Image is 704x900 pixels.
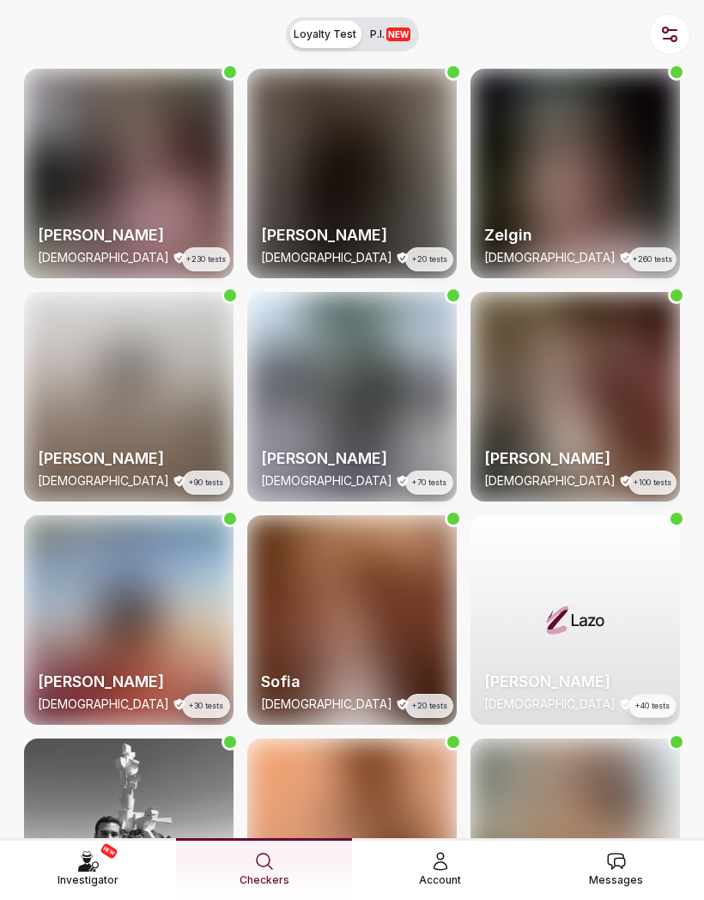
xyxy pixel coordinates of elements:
[247,292,457,502] a: thumbchecker[PERSON_NAME][DEMOGRAPHIC_DATA]+70 tests
[528,838,704,899] a: Messages
[24,292,234,502] a: thumbchecker[PERSON_NAME][DEMOGRAPHIC_DATA]+90 tests
[38,472,169,490] p: [DEMOGRAPHIC_DATA]
[484,472,616,490] p: [DEMOGRAPHIC_DATA]
[58,872,118,889] span: Investigator
[294,27,356,41] span: Loyalty Test
[412,477,446,489] span: +70 tests
[24,515,234,725] a: thumbchecker[PERSON_NAME][DEMOGRAPHIC_DATA]+30 tests
[261,472,392,490] p: [DEMOGRAPHIC_DATA]
[24,69,234,278] img: thumb
[484,696,616,713] p: [DEMOGRAPHIC_DATA]
[247,292,457,502] img: thumb
[261,670,443,694] h2: Sofia
[38,249,169,266] p: [DEMOGRAPHIC_DATA]
[100,842,118,860] span: NEW
[412,253,447,265] span: +20 tests
[38,670,220,694] h2: [PERSON_NAME]
[38,223,220,247] h2: [PERSON_NAME]
[38,696,169,713] p: [DEMOGRAPHIC_DATA]
[38,447,220,471] h2: [PERSON_NAME]
[470,69,680,278] img: thumb
[589,872,643,889] span: Messages
[412,700,447,712] span: +20 tests
[634,477,671,489] span: +100 tests
[261,447,443,471] h2: [PERSON_NAME]
[24,515,234,725] img: thumb
[247,515,457,725] img: thumb
[189,477,223,489] span: +90 tests
[370,27,410,41] span: P.I.
[635,700,670,712] span: +40 tests
[633,253,672,265] span: +260 tests
[470,515,680,725] img: thumb
[386,27,410,41] span: NEW
[484,670,666,694] h2: [PERSON_NAME]
[247,515,457,725] a: thumbcheckerSofia[DEMOGRAPHIC_DATA]+20 tests
[261,696,392,713] p: [DEMOGRAPHIC_DATA]
[247,69,457,278] a: thumbchecker[PERSON_NAME][DEMOGRAPHIC_DATA]+20 tests
[261,223,443,247] h2: [PERSON_NAME]
[24,69,234,278] a: thumbchecker[PERSON_NAME][DEMOGRAPHIC_DATA]+230 tests
[24,292,234,502] img: thumb
[176,838,352,899] a: Checkers
[186,253,226,265] span: +230 tests
[470,292,680,502] a: thumbchecker[PERSON_NAME][DEMOGRAPHIC_DATA]+100 tests
[189,700,223,712] span: +30 tests
[470,292,680,502] img: thumb
[240,872,289,889] span: Checkers
[261,249,392,266] p: [DEMOGRAPHIC_DATA]
[470,69,680,278] a: thumbcheckerZelgin[DEMOGRAPHIC_DATA]+260 tests
[484,223,666,247] h2: Zelgin
[247,69,457,278] img: thumb
[419,872,461,889] span: Account
[470,515,680,725] a: thumbchecker[PERSON_NAME][DEMOGRAPHIC_DATA]+40 tests
[484,447,666,471] h2: [PERSON_NAME]
[484,249,616,266] p: [DEMOGRAPHIC_DATA]
[352,838,528,899] a: Account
